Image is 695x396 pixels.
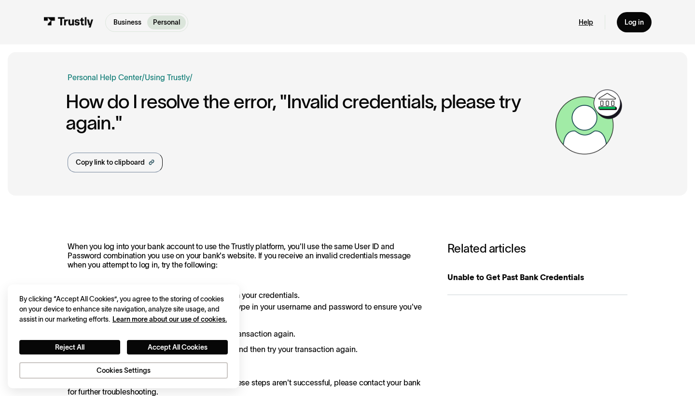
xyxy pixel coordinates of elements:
p: Business [113,17,141,28]
a: Using Trustly [145,73,190,82]
div: Cookie banner [8,284,239,388]
button: Accept All Cookies [127,340,228,354]
div: Copy link to clipboard [76,157,145,168]
a: Help [579,18,593,27]
a: Personal [147,15,186,29]
a: Log in [617,12,652,32]
img: Trustly Logo [43,17,94,28]
a: Unable to Get Past Bank Credentials [447,260,627,295]
p: Personal [153,17,180,28]
div: / [190,71,193,83]
h3: Related articles [447,242,627,256]
a: Business [108,15,147,29]
button: Reject All [19,340,120,354]
div: Privacy [19,294,228,379]
div: By clicking “Accept All Cookies”, you agree to the storing of cookies on your device to enhance s... [19,294,228,325]
li: Open an incognito browser and then try your transaction again. [68,328,428,339]
h1: How do I resolve the error, "Invalid credentials, please try again." [66,91,550,133]
a: More information about your privacy, opens in a new tab [112,315,227,323]
button: Cookies Settings [19,362,228,379]
div: Unable to Get Past Bank Credentials [447,271,627,283]
a: Personal Help Center [68,71,142,83]
li: Try clearing your browser cookies and cache, and then try your transaction again. [68,343,428,355]
a: Copy link to clipboard [68,153,163,172]
p: When you log into your bank account to use the Trustly platform, you'll use the same User ID and ... [68,242,428,270]
div: / [142,71,145,83]
li: Log into your bank's website directly to confirm your credentials. : Do not autofill the data, in... [68,289,428,324]
div: Log in [625,18,644,27]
